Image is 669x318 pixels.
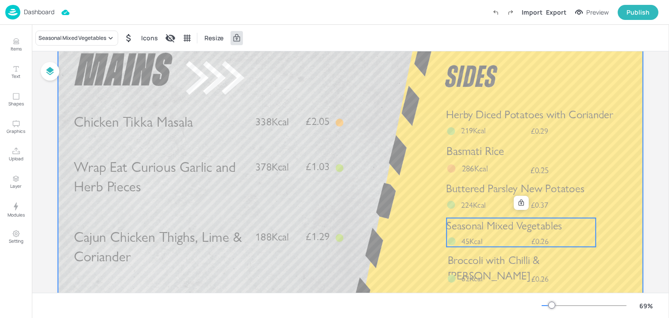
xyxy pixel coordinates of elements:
[306,116,330,127] span: £2.05
[74,159,236,195] span: Wrap Eat Curious Garlic and Herb Pieces
[531,201,548,209] span: £0.37
[255,230,289,243] span: 188Kcal
[203,33,225,43] span: Resize
[531,275,549,283] span: £0.26
[461,200,486,210] span: 224Kcal
[446,219,562,232] span: Seasonal Mixed Vegetables
[531,127,548,135] span: £0.29
[306,231,330,242] span: £1.29
[446,182,584,195] span: Buttered Parsley New Potatoes
[531,166,549,175] span: £0.25
[74,229,242,265] span: Cajun Chicken Thighs, Lime & Coriander
[635,301,657,310] div: 69 %
[448,254,540,282] span: Broccoli with Chilli & [PERSON_NAME]
[546,8,566,17] div: Export
[139,31,160,45] div: Icons
[488,5,503,20] label: Undo (Ctrl + Z)
[503,5,518,20] label: Redo (Ctrl + Y)
[461,126,486,136] span: 219Kcal
[461,237,482,246] span: 45Kcal
[627,8,650,17] div: Publish
[446,108,613,121] span: Herby Diced Potatoes with Coriander
[586,8,609,17] div: Preview
[522,8,542,17] div: Import
[163,31,177,45] div: Display condition
[618,5,658,20] button: Publish
[255,115,289,128] span: 338Kcal
[24,9,54,15] p: Dashboard
[462,163,488,174] span: 286Kcal
[570,6,614,19] button: Preview
[5,5,20,19] img: logo-86c26b7e.jpg
[255,160,289,173] span: 378Kcal
[461,274,482,283] span: 62Kcal
[448,292,519,305] span: Mixed Leaf Salad
[531,237,549,245] span: £0.26
[446,144,504,158] span: Basmati Rice
[306,161,330,172] span: £1.03
[74,113,193,130] span: Chicken Tikka Masala
[122,31,136,45] div: Hide symbol
[38,34,106,42] div: Seasonal Mixed Vegetables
